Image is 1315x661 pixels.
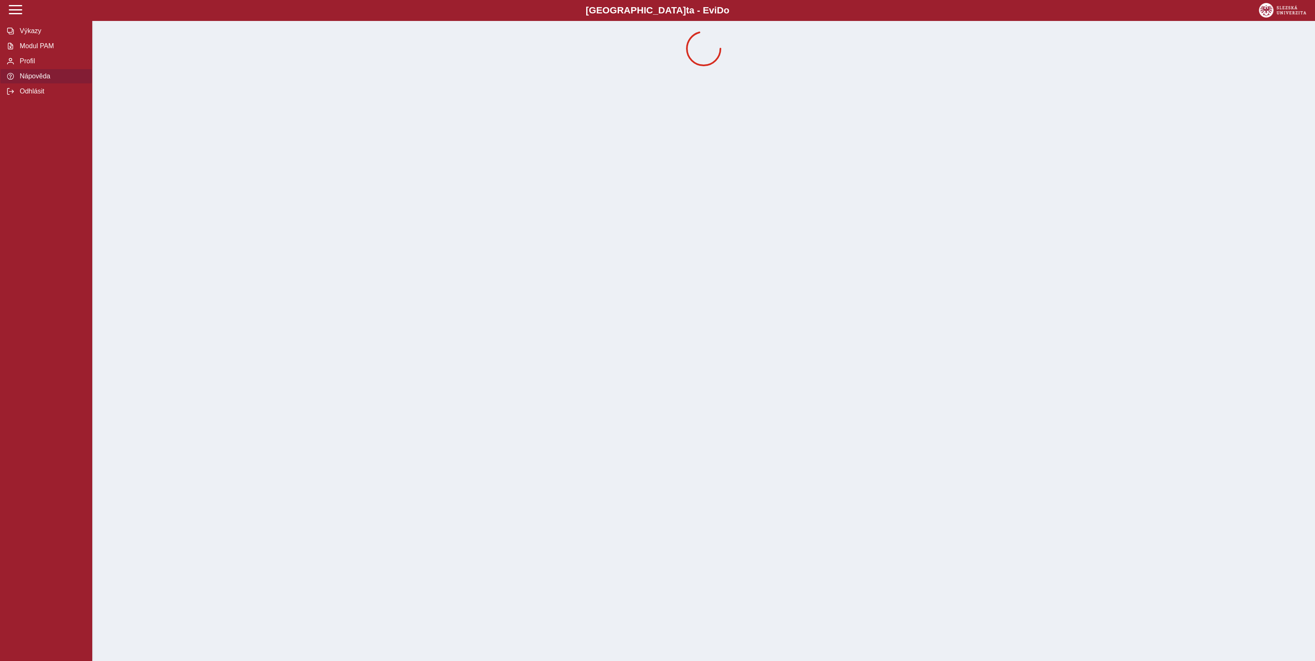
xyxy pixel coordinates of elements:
span: Modul PAM [17,42,85,50]
img: logo_web_su.png [1259,3,1306,18]
span: Nápověda [17,73,85,80]
span: Odhlásit [17,88,85,95]
span: D [717,5,723,16]
span: Profil [17,57,85,65]
span: t [686,5,689,16]
span: o [724,5,730,16]
b: [GEOGRAPHIC_DATA] a - Evi [25,5,1290,16]
span: Výkazy [17,27,85,35]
